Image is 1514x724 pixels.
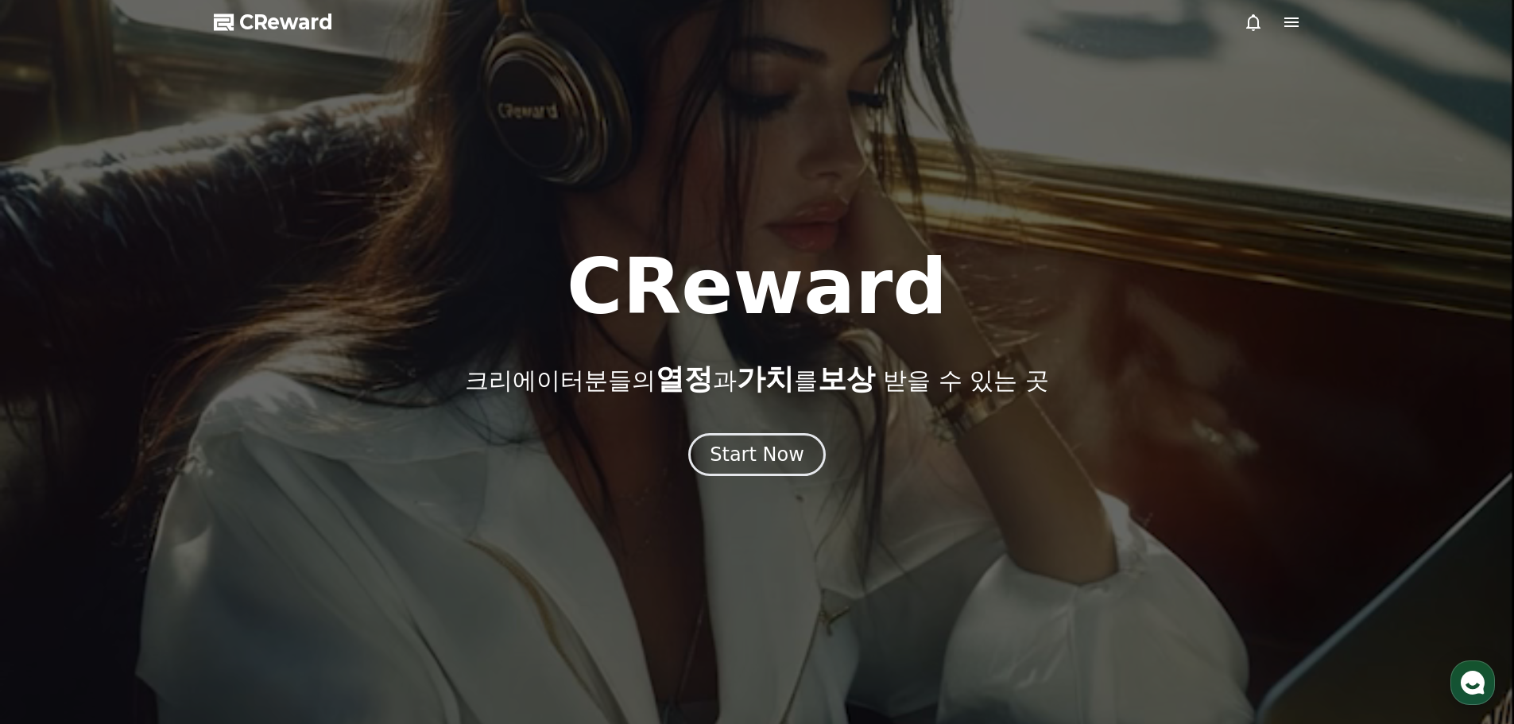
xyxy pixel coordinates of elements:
[567,249,947,325] h1: CReward
[818,362,875,395] span: 보상
[710,442,804,467] div: Start Now
[465,363,1048,395] p: 크리에이터분들의 과 를 받을 수 있는 곳
[239,10,333,35] span: CReward
[737,362,794,395] span: 가치
[688,449,826,464] a: Start Now
[688,433,826,476] button: Start Now
[656,362,713,395] span: 열정
[214,10,333,35] a: CReward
